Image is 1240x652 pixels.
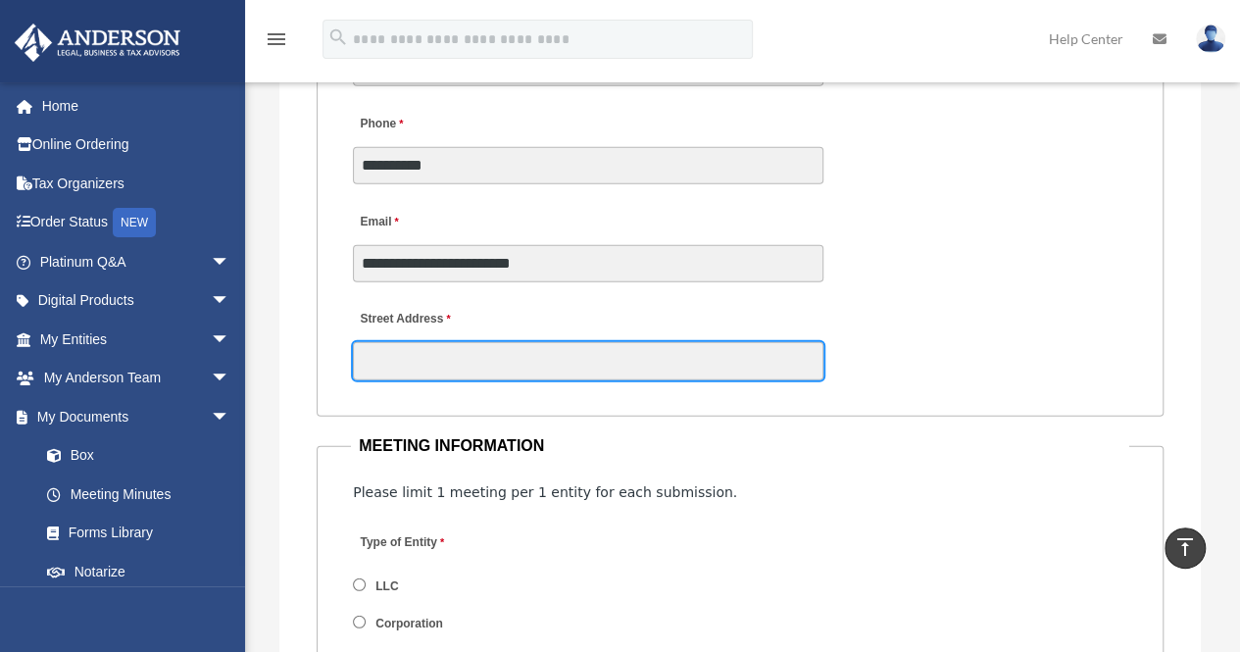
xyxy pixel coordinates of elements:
a: Platinum Q&Aarrow_drop_down [14,242,260,281]
label: Email [353,209,403,235]
span: arrow_drop_down [211,359,250,399]
span: arrow_drop_down [211,397,250,437]
label: Street Address [353,307,539,333]
a: My Anderson Teamarrow_drop_down [14,359,260,398]
label: LLC [370,577,406,595]
a: Box [27,436,260,476]
a: menu [265,34,288,51]
label: Phone [353,111,408,137]
label: Corporation [370,616,450,633]
a: My Documentsarrow_drop_down [14,397,260,436]
legend: MEETING INFORMATION [351,432,1129,460]
span: arrow_drop_down [211,320,250,360]
i: vertical_align_top [1173,535,1197,559]
a: Online Ordering [14,125,260,165]
label: Type of Entity [353,529,539,556]
a: Forms Library [27,514,260,553]
a: Tax Organizers [14,164,260,203]
span: Please limit 1 meeting per 1 entity for each submission. [353,484,737,500]
a: vertical_align_top [1165,527,1206,569]
a: My Entitiesarrow_drop_down [14,320,260,359]
a: Meeting Minutes [27,475,250,514]
span: arrow_drop_down [211,242,250,282]
a: Digital Productsarrow_drop_down [14,281,260,321]
i: menu [265,27,288,51]
img: User Pic [1196,25,1225,53]
img: Anderson Advisors Platinum Portal [9,24,186,62]
a: Notarize [27,552,260,591]
span: arrow_drop_down [211,281,250,322]
a: Home [14,86,260,125]
a: Order StatusNEW [14,203,260,243]
i: search [327,26,349,48]
div: NEW [113,208,156,237]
